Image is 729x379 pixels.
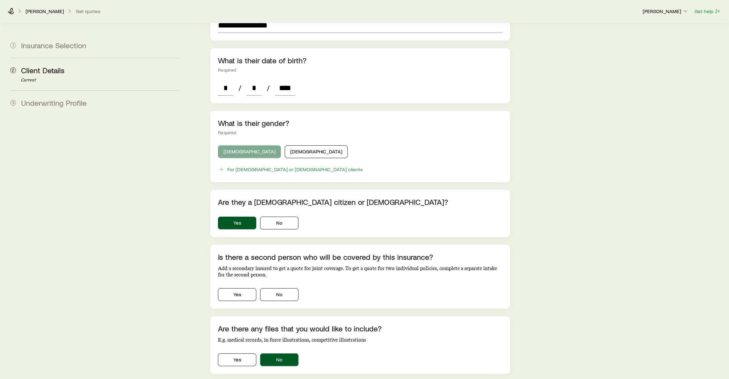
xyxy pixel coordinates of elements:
[218,197,502,206] p: Are they a [DEMOGRAPHIC_DATA] citizen or [DEMOGRAPHIC_DATA]?
[264,83,272,92] span: /
[10,100,16,106] span: 3
[227,166,363,173] div: For [DEMOGRAPHIC_DATA] or [DEMOGRAPHIC_DATA] clients
[285,145,348,158] button: [DEMOGRAPHIC_DATA]
[218,130,502,135] div: Required
[218,56,502,65] p: What is their date of birth?
[218,217,256,229] button: Yes
[21,41,86,50] span: Insurance Selection
[218,252,502,261] p: Is there a second person who will be covered by this insurance?
[218,145,281,158] button: [DEMOGRAPHIC_DATA]
[643,8,689,14] p: [PERSON_NAME]
[21,66,65,75] span: Client Details
[218,288,256,301] button: Yes
[21,98,87,107] span: Underwriting Profile
[260,217,299,229] button: No
[218,265,502,278] p: Add a secondary insured to get a quote for joint coverage. To get a quote for two individual poli...
[694,8,721,15] button: Get help
[75,8,101,14] button: Get quotes
[218,337,502,343] p: E.g. medical records, in force illustrations, competitive illustrations
[26,8,64,14] p: [PERSON_NAME]
[21,78,180,83] p: Current
[642,8,689,15] button: [PERSON_NAME]
[218,67,502,73] div: Required
[260,353,299,366] button: No
[260,288,299,301] button: No
[236,83,244,92] span: /
[10,43,16,48] span: 1
[218,166,363,173] button: For [DEMOGRAPHIC_DATA] or [DEMOGRAPHIC_DATA] clients
[10,67,16,73] span: 2
[218,353,256,366] button: Yes
[218,119,502,128] p: What is their gender?
[218,324,502,333] p: Are there any files that you would like to include?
